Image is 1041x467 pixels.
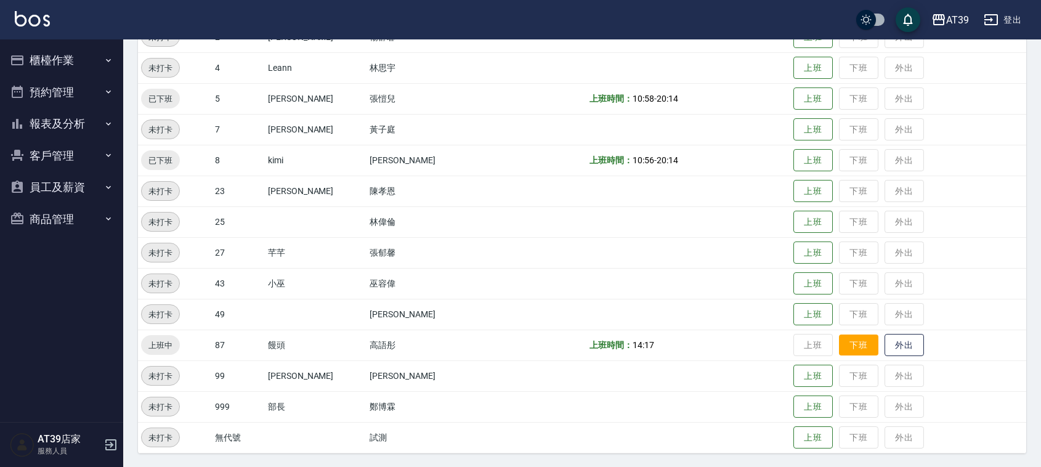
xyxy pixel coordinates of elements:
button: 下班 [839,335,878,356]
span: 已下班 [141,154,180,167]
td: 部長 [265,391,367,422]
td: 黃子庭 [367,114,485,145]
b: 上班時間： [589,94,633,104]
td: 27 [212,237,265,268]
td: [PERSON_NAME] [367,299,485,330]
button: 上班 [793,211,833,233]
td: 87 [212,330,265,360]
span: 未打卡 [142,431,179,444]
span: 14:17 [633,340,654,350]
img: Logo [15,11,50,26]
td: 49 [212,299,265,330]
td: 43 [212,268,265,299]
button: 上班 [793,396,833,418]
button: 櫃檯作業 [5,44,118,76]
td: [PERSON_NAME] [265,83,367,114]
span: 10:58 [633,94,654,104]
span: 已下班 [141,92,180,105]
span: 20:14 [657,155,678,165]
td: [PERSON_NAME] [367,360,485,391]
td: 無代號 [212,422,265,453]
button: save [896,7,920,32]
span: 未打卡 [142,216,179,229]
button: 上班 [793,149,833,172]
button: 上班 [793,118,833,141]
span: 未打卡 [142,246,179,259]
td: 林思宇 [367,52,485,83]
button: 上班 [793,426,833,449]
td: 4 [212,52,265,83]
b: 上班時間： [589,340,633,350]
button: 商品管理 [5,203,118,235]
span: 20:14 [657,94,678,104]
td: 張郁馨 [367,237,485,268]
td: Leann [265,52,367,83]
td: - [586,145,790,176]
button: 上班 [793,57,833,79]
span: 未打卡 [142,123,179,136]
span: 10:56 [633,155,654,165]
span: 未打卡 [142,370,179,383]
div: AT39 [946,12,969,28]
td: kimi [265,145,367,176]
td: - [586,83,790,114]
td: 高語彤 [367,330,485,360]
button: 報表及分析 [5,108,118,140]
td: 99 [212,360,265,391]
span: 未打卡 [142,185,179,198]
span: 未打卡 [142,400,179,413]
button: AT39 [926,7,974,33]
td: 999 [212,391,265,422]
td: [PERSON_NAME] [265,114,367,145]
td: 林偉倫 [367,206,485,237]
td: 張愷兒 [367,83,485,114]
td: 試測 [367,422,485,453]
p: 服務人員 [38,445,100,457]
b: 上班時間： [589,155,633,165]
button: 預約管理 [5,76,118,108]
td: 鄭博霖 [367,391,485,422]
td: 芊芊 [265,237,367,268]
td: [PERSON_NAME] [265,176,367,206]
button: 員工及薪資 [5,171,118,203]
button: 上班 [793,272,833,295]
td: 7 [212,114,265,145]
button: 登出 [979,9,1026,31]
button: 上班 [793,365,833,388]
span: 未打卡 [142,277,179,290]
button: 上班 [793,242,833,264]
button: 上班 [793,87,833,110]
span: 上班中 [141,339,180,352]
td: [PERSON_NAME] [265,360,367,391]
td: 小巫 [265,268,367,299]
img: Person [10,432,34,457]
td: 5 [212,83,265,114]
td: 饅頭 [265,330,367,360]
span: 未打卡 [142,62,179,75]
td: 23 [212,176,265,206]
button: 上班 [793,303,833,326]
button: 上班 [793,180,833,203]
td: 8 [212,145,265,176]
td: 25 [212,206,265,237]
h5: AT39店家 [38,433,100,445]
button: 外出 [885,334,924,357]
td: [PERSON_NAME] [367,145,485,176]
button: 客戶管理 [5,140,118,172]
td: 陳孝恩 [367,176,485,206]
td: 巫容偉 [367,268,485,299]
span: 未打卡 [142,308,179,321]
